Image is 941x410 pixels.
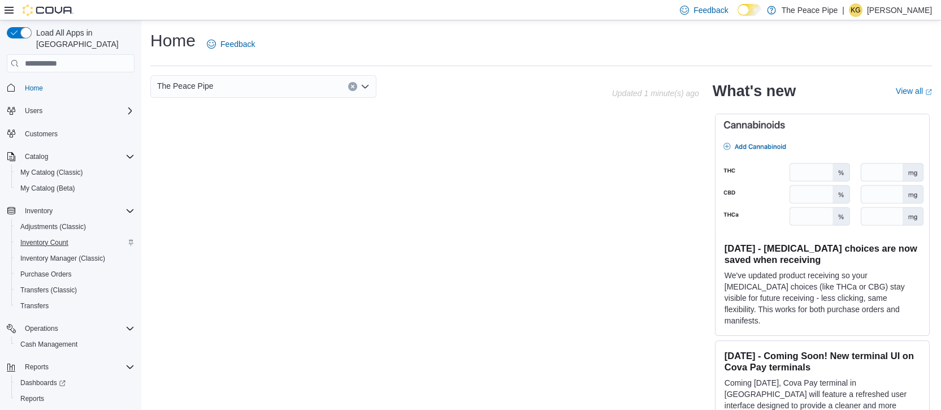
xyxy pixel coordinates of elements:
[11,180,139,196] button: My Catalog (Beta)
[157,79,214,93] span: The Peace Pipe
[25,106,42,115] span: Users
[23,5,73,16] img: Cova
[16,220,90,234] a: Adjustments (Classic)
[20,360,53,374] button: Reports
[20,394,44,403] span: Reports
[20,168,83,177] span: My Catalog (Classic)
[11,336,139,352] button: Cash Management
[20,204,135,218] span: Inventory
[16,166,135,179] span: My Catalog (Classic)
[725,270,920,326] p: We've updated product receiving so your [MEDICAL_DATA] choices (like THCa or CBG) stay visible fo...
[16,182,135,195] span: My Catalog (Beta)
[782,3,838,17] p: The Peace Pipe
[2,321,139,336] button: Operations
[16,220,135,234] span: Adjustments (Classic)
[16,283,81,297] a: Transfers (Classic)
[32,27,135,50] span: Load All Apps in [GEOGRAPHIC_DATA]
[20,81,47,95] a: Home
[11,235,139,251] button: Inventory Count
[16,252,110,265] a: Inventory Manager (Classic)
[20,150,53,163] button: Catalog
[2,103,139,119] button: Users
[11,251,139,266] button: Inventory Manager (Classic)
[20,80,135,94] span: Home
[20,104,135,118] span: Users
[896,87,932,96] a: View allExternal link
[16,182,80,195] a: My Catalog (Beta)
[11,219,139,235] button: Adjustments (Classic)
[20,301,49,310] span: Transfers
[25,130,58,139] span: Customers
[713,82,796,100] h2: What's new
[2,149,139,165] button: Catalog
[851,3,860,17] span: KG
[16,299,135,313] span: Transfers
[20,238,68,247] span: Inventory Count
[2,79,139,96] button: Home
[348,82,357,91] button: Clear input
[16,283,135,297] span: Transfers (Classic)
[20,204,57,218] button: Inventory
[2,203,139,219] button: Inventory
[361,82,370,91] button: Open list of options
[20,150,135,163] span: Catalog
[925,89,932,96] svg: External link
[16,267,76,281] a: Purchase Orders
[11,165,139,180] button: My Catalog (Classic)
[612,89,699,98] p: Updated 1 minute(s) ago
[220,38,255,50] span: Feedback
[25,206,53,215] span: Inventory
[20,127,135,141] span: Customers
[20,378,66,387] span: Dashboards
[25,84,43,93] span: Home
[20,322,135,335] span: Operations
[20,104,47,118] button: Users
[25,152,48,161] span: Catalog
[11,298,139,314] button: Transfers
[867,3,932,17] p: [PERSON_NAME]
[2,359,139,375] button: Reports
[11,266,139,282] button: Purchase Orders
[693,5,728,16] span: Feedback
[16,252,135,265] span: Inventory Manager (Classic)
[20,340,77,349] span: Cash Management
[16,392,49,405] a: Reports
[16,267,135,281] span: Purchase Orders
[20,127,62,141] a: Customers
[738,4,761,16] input: Dark Mode
[11,282,139,298] button: Transfers (Classic)
[16,338,82,351] a: Cash Management
[20,322,63,335] button: Operations
[2,126,139,142] button: Customers
[150,29,196,52] h1: Home
[11,391,139,407] button: Reports
[25,324,58,333] span: Operations
[25,362,49,372] span: Reports
[20,360,135,374] span: Reports
[11,375,139,391] a: Dashboards
[16,299,53,313] a: Transfers
[16,166,88,179] a: My Catalog (Classic)
[20,270,72,279] span: Purchase Orders
[849,3,862,17] div: Khushi Gajeeban
[16,392,135,405] span: Reports
[842,3,844,17] p: |
[725,350,920,373] h3: [DATE] - Coming Soon! New terminal UI on Cova Pay terminals
[202,33,259,55] a: Feedback
[20,184,75,193] span: My Catalog (Beta)
[20,286,77,295] span: Transfers (Classic)
[16,236,73,249] a: Inventory Count
[16,376,135,390] span: Dashboards
[16,338,135,351] span: Cash Management
[16,376,70,390] a: Dashboards
[725,243,920,265] h3: [DATE] - [MEDICAL_DATA] choices are now saved when receiving
[20,254,105,263] span: Inventory Manager (Classic)
[16,236,135,249] span: Inventory Count
[20,222,86,231] span: Adjustments (Classic)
